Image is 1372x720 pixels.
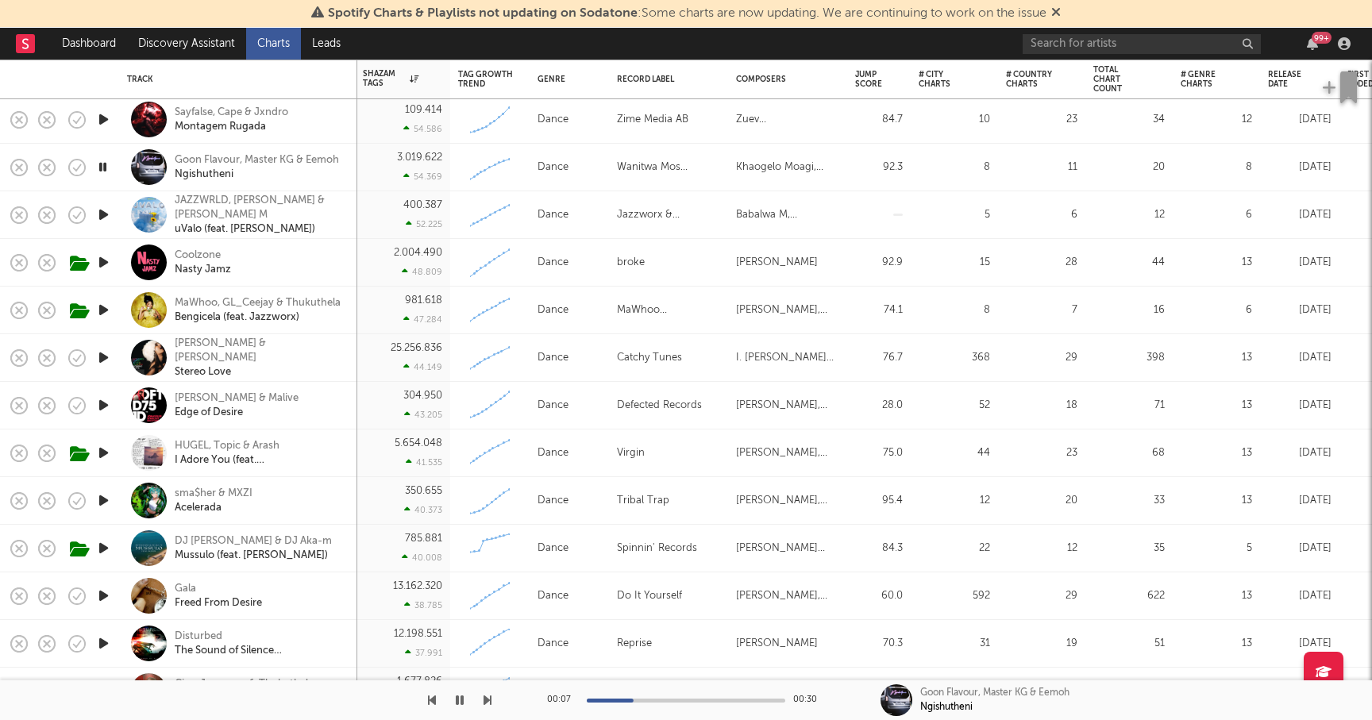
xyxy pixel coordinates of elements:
div: Sayfalse, Cape & Jxndro [175,106,288,120]
div: Zime Media AB [617,110,688,129]
div: 350.655 [405,486,442,496]
div: 7 [1006,301,1077,320]
div: 592 [919,587,990,606]
div: 00:30 [793,691,825,710]
div: # City Charts [919,70,966,89]
a: Dashboard [51,28,127,60]
div: [DATE] [1268,396,1332,415]
div: 398 [1093,348,1165,368]
div: 75.0 [855,444,903,463]
div: [DATE] [1268,110,1332,129]
div: 22 [919,539,990,558]
div: 13 [1181,396,1252,415]
div: 38.785 [404,600,442,610]
div: Dance [538,587,568,606]
div: 5 [1181,539,1252,558]
div: 74.1 [855,301,903,320]
div: 29 [1006,348,1077,368]
div: 12 [1181,110,1252,129]
div: 400.387 [403,200,442,210]
div: 622 [1093,587,1165,606]
div: [PERSON_NAME] [PERSON_NAME] [PERSON_NAME] [PERSON_NAME] [736,539,839,558]
div: [DATE] [1268,444,1332,463]
div: Babalwa M, [PERSON_NAME] [736,206,839,225]
a: GalaFreed From Desire [175,582,262,610]
div: 68 [1093,444,1165,463]
div: 99 + [1312,32,1332,44]
div: 54.586 [403,124,442,134]
a: [PERSON_NAME] & MaliveEdge of Desire [175,391,299,420]
div: MaWhoo, GL_Ceejay & Thukuthela [175,296,341,310]
div: Release Date [1268,70,1308,89]
div: 23 [1006,110,1077,129]
div: 20 [1006,491,1077,510]
div: 92.3 [855,158,903,177]
div: Dance [538,110,568,129]
div: DJ [PERSON_NAME] & DJ Aka-m [175,534,332,549]
div: [PERSON_NAME], [PERSON_NAME], [PERSON_NAME], [PERSON_NAME], [PERSON_NAME], [PERSON_NAME] [736,444,839,463]
div: Virgin [617,444,645,463]
div: 13 [1181,348,1252,368]
div: broke [617,253,645,272]
div: 368 [919,348,990,368]
a: Charts [246,28,301,60]
div: Dance [538,634,568,653]
div: Dance [538,444,568,463]
div: [DATE] [1268,587,1332,606]
div: Dance [538,253,568,272]
div: Wanitwa Mos Entertainment [617,158,720,177]
div: Record Label [617,75,712,84]
a: Leads [301,28,352,60]
div: JAZZWRLD, [PERSON_NAME] & [PERSON_NAME] M [175,194,345,222]
div: 23 [1006,444,1077,463]
div: 34 [1093,110,1165,129]
div: 18 [1006,396,1077,415]
div: 6 [1006,206,1077,225]
div: 8 [1181,158,1252,177]
input: Search for artists [1023,34,1261,54]
div: 41.535 [406,457,442,468]
div: Ciza, Jazzworx & Thukuthela [175,677,314,691]
div: 35 [1093,539,1165,558]
div: # Country Charts [1006,70,1054,89]
div: 71 [1093,396,1165,415]
div: 12.198.551 [394,629,442,639]
div: 5 [919,206,990,225]
a: CoolzoneNasty Jamz [175,248,231,277]
div: [PERSON_NAME] [736,634,818,653]
div: Jump Score [855,70,882,89]
div: Total Chart Count [1093,65,1141,94]
span: Spotify Charts & Playlists not updating on Sodatone [328,7,638,20]
div: 20 [1093,158,1165,177]
div: 84.3 [855,539,903,558]
a: DisturbedThe Sound of Silence ([PERSON_NAME] Remix) [175,630,345,658]
a: JAZZWRLD, [PERSON_NAME] & [PERSON_NAME] MuValo (feat. [PERSON_NAME]) [175,194,345,237]
div: 12 [1006,539,1077,558]
div: Dance [538,158,568,177]
div: [DATE] [1268,491,1332,510]
div: 8 [919,301,990,320]
div: [PERSON_NAME], [PERSON_NAME] [736,587,839,606]
div: 6 [1181,206,1252,225]
div: Acelerada [175,501,252,515]
div: 51 [1093,634,1165,653]
div: [DATE] [1268,634,1332,653]
div: 40.008 [402,553,442,563]
div: 25.256.836 [391,343,442,353]
div: 785.881 [405,533,442,544]
div: Nasty Jamz [175,263,231,277]
div: Dance [538,539,568,558]
div: Stereo Love [175,365,345,379]
div: Do It Yourself [617,587,682,606]
div: 33 [1093,491,1165,510]
div: [DATE] [1268,253,1332,272]
div: 31 [919,634,990,653]
div: I. [PERSON_NAME] [PERSON_NAME], [PERSON_NAME], [PERSON_NAME] [736,348,839,368]
div: [DATE] [1268,301,1332,320]
div: 44.149 [403,362,442,372]
div: uValo (feat. [PERSON_NAME]) [175,222,345,237]
div: [DATE] [1268,206,1332,225]
div: 76.7 [855,348,903,368]
div: Tag Growth Trend [458,70,514,89]
div: The Sound of Silence ([PERSON_NAME] Remix) [175,644,345,658]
